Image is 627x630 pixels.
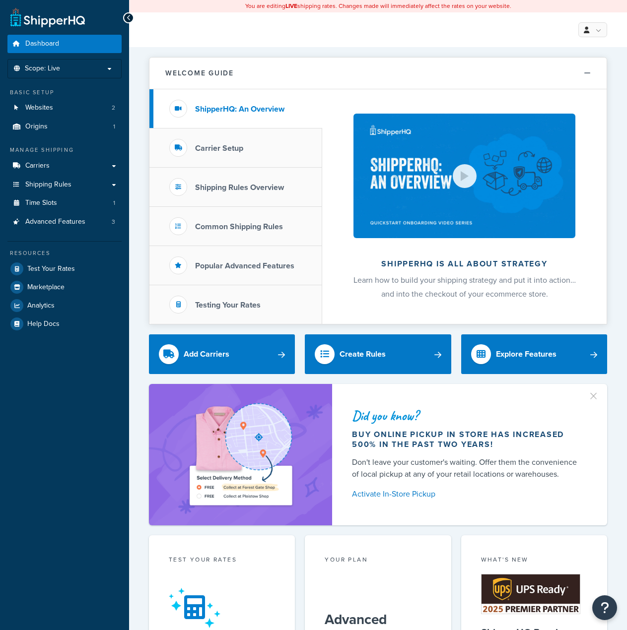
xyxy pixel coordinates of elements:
[25,64,60,73] span: Scope: Live
[353,114,575,238] img: ShipperHQ is all about strategy
[25,181,71,189] span: Shipping Rules
[7,297,122,315] a: Analytics
[353,274,576,300] span: Learn how to build your shipping strategy and put it into action… and into the checkout of your e...
[25,162,50,170] span: Carriers
[113,199,115,207] span: 1
[352,456,583,480] div: Don't leave your customer's waiting. Offer them the convenience of local pickup at any of your re...
[113,123,115,131] span: 1
[7,315,122,333] a: Help Docs
[305,334,451,374] a: Create Rules
[195,105,284,114] h3: ShipperHQ: An Overview
[7,35,122,53] a: Dashboard
[195,301,261,310] h3: Testing Your Rates
[25,40,59,48] span: Dashboard
[165,69,234,77] h2: Welcome Guide
[285,1,297,10] b: LIVE
[7,213,122,231] a: Advanced Features3
[184,347,229,361] div: Add Carriers
[7,88,122,97] div: Basic Setup
[195,261,294,270] h3: Popular Advanced Features
[25,104,53,112] span: Websites
[166,399,315,510] img: ad-shirt-map-b0359fc47e01cab431d101c4b569394f6a03f54285957d908178d52f29eb9668.png
[325,555,431,567] div: Your Plan
[7,157,122,175] a: Carriers
[27,283,65,292] span: Marketplace
[7,260,122,278] a: Test Your Rates
[352,409,583,423] div: Did you know?
[149,58,607,89] button: Welcome Guide
[7,118,122,136] a: Origins1
[7,99,122,117] li: Websites
[25,218,85,226] span: Advanced Features
[27,320,60,328] span: Help Docs
[195,144,243,153] h3: Carrier Setup
[461,334,607,374] a: Explore Features
[496,347,557,361] div: Explore Features
[7,249,122,257] div: Resources
[25,199,57,207] span: Time Slots
[169,555,275,567] div: Test your rates
[27,265,75,273] span: Test Your Rates
[7,194,122,212] a: Time Slots1
[340,347,386,361] div: Create Rules
[481,555,587,567] div: What's New
[7,118,122,136] li: Origins
[27,302,55,310] span: Analytics
[7,99,122,117] a: Websites2
[149,334,295,374] a: Add Carriers
[195,183,284,192] h3: Shipping Rules Overview
[592,595,617,620] button: Open Resource Center
[112,104,115,112] span: 2
[7,176,122,194] a: Shipping Rules
[352,487,583,501] a: Activate In-Store Pickup
[112,218,115,226] span: 3
[25,123,48,131] span: Origins
[325,612,431,628] h5: Advanced
[7,194,122,212] li: Time Slots
[352,430,583,449] div: Buy online pickup in store has increased 500% in the past two years!
[195,222,283,231] h3: Common Shipping Rules
[7,213,122,231] li: Advanced Features
[7,278,122,296] a: Marketplace
[7,146,122,154] div: Manage Shipping
[348,259,580,268] h2: ShipperHQ is all about strategy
